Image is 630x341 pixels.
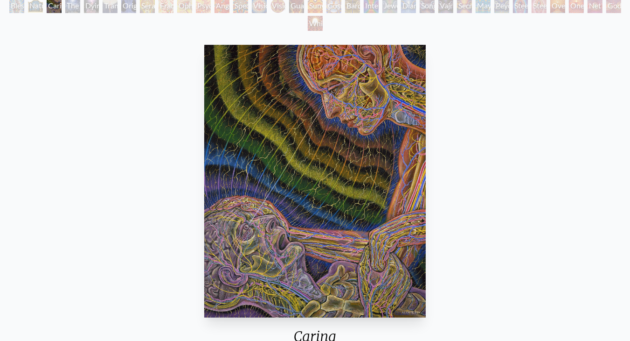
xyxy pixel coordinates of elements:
[308,16,323,31] div: White Light
[204,45,426,318] img: Caring-2001-Alex-Grey-watermarked.jpg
